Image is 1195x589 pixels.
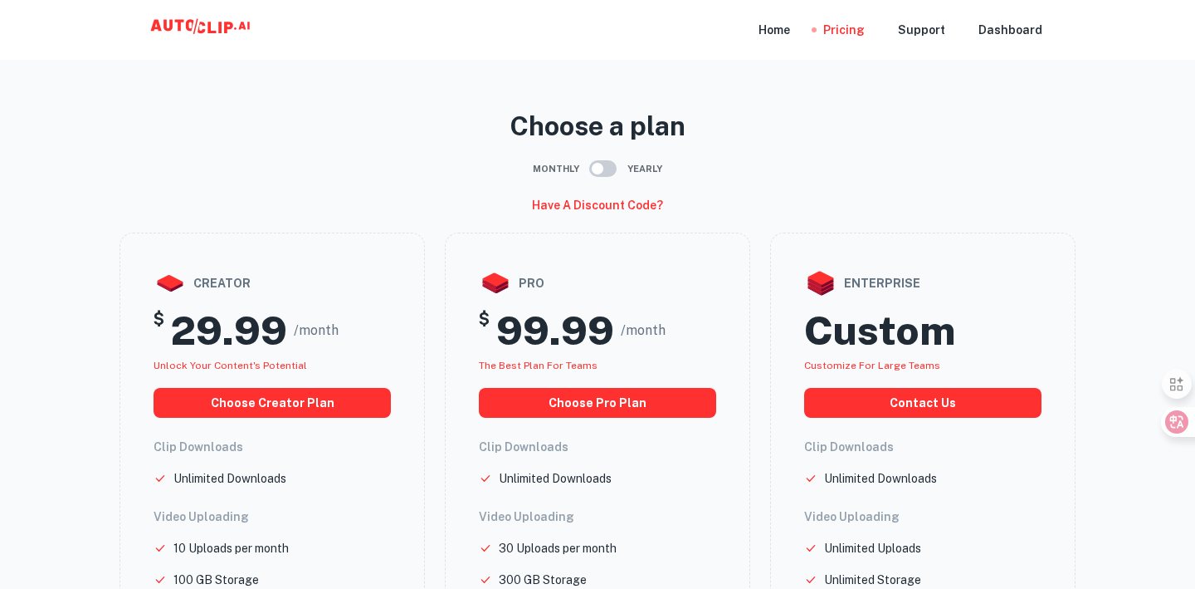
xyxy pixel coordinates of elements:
[479,360,597,371] span: The best plan for teams
[171,307,287,355] h2: 29.99
[627,162,662,176] span: Yearly
[479,388,716,418] button: choose pro plan
[525,191,670,219] button: Have a discount code?
[154,438,391,456] h6: Clip Downloads
[804,267,1041,300] div: enterprise
[154,267,391,300] div: creator
[496,307,614,355] h2: 99.99
[804,360,940,371] span: Customize for large teams
[154,508,391,526] h6: Video Uploading
[499,571,587,589] p: 300 GB Storage
[294,321,339,341] span: /month
[154,360,307,371] span: Unlock your Content's potential
[479,508,716,526] h6: Video Uploading
[479,267,716,300] div: pro
[824,469,937,488] p: Unlimited Downloads
[804,508,1041,526] h6: Video Uploading
[621,321,666,341] span: /month
[173,469,286,488] p: Unlimited Downloads
[499,469,612,488] p: Unlimited Downloads
[533,162,579,176] span: Monthly
[154,388,391,418] button: choose creator plan
[119,106,1075,146] p: Choose a plan
[804,438,1041,456] h6: Clip Downloads
[173,571,259,589] p: 100 GB Storage
[804,388,1041,418] button: Contact us
[479,307,490,355] h5: $
[173,539,289,557] p: 10 Uploads per month
[499,539,617,557] p: 30 Uploads per month
[532,196,663,214] h6: Have a discount code?
[824,571,921,589] p: Unlimited Storage
[824,539,921,557] p: Unlimited Uploads
[154,307,164,355] h5: $
[804,307,955,355] h2: Custom
[479,438,716,456] h6: Clip Downloads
